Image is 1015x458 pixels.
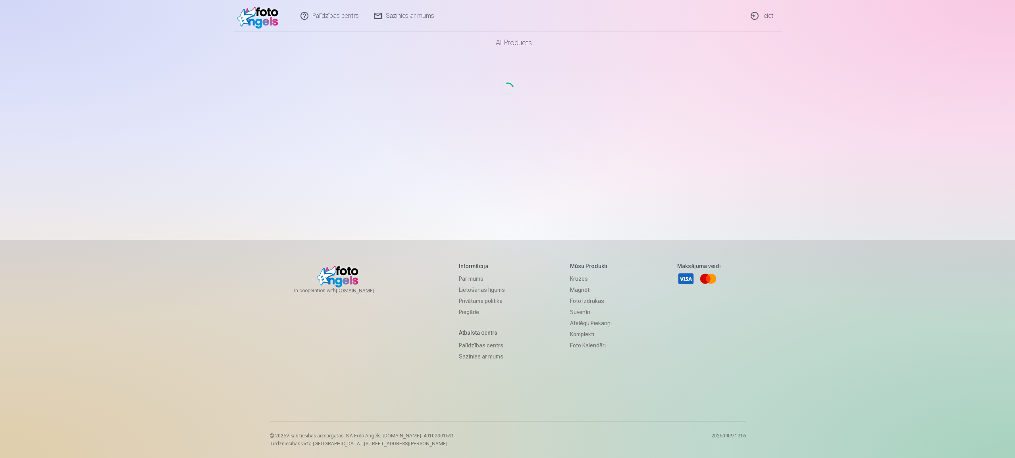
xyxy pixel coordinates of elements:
a: Par mums [459,273,505,284]
a: Piegāde [459,307,505,318]
h5: Mūsu produkti [570,262,612,270]
span: SIA Foto Angels, [DOMAIN_NAME]. 40103901591 [346,433,454,439]
h5: Informācija [459,262,505,270]
a: Mastercard [699,270,717,287]
a: Magnēti [570,284,612,295]
p: © 2025 Visas tiesības aizsargātas. , [270,433,454,439]
img: /v1 [237,3,283,29]
p: 20250909.1316 [711,433,746,447]
a: Krūzes [570,273,612,284]
span: In cooperation with [294,287,393,294]
p: Tirdzniecības vieta [GEOGRAPHIC_DATA], [STREET_ADDRESS][PERSON_NAME] [270,441,454,447]
a: Foto kalendāri [570,340,612,351]
a: Visa [677,270,695,287]
a: All products [474,32,541,54]
a: Privātuma politika [459,295,505,307]
a: Suvenīri [570,307,612,318]
h5: Atbalsta centrs [459,329,505,337]
a: Palīdzības centrs [459,340,505,351]
a: Foto izdrukas [570,295,612,307]
a: Komplekti [570,329,612,340]
a: Atslēgu piekariņi [570,318,612,329]
a: [DOMAIN_NAME] [336,287,393,294]
a: Sazinies ar mums [459,351,505,362]
a: Lietošanas līgums [459,284,505,295]
h5: Maksājuma veidi [677,262,721,270]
